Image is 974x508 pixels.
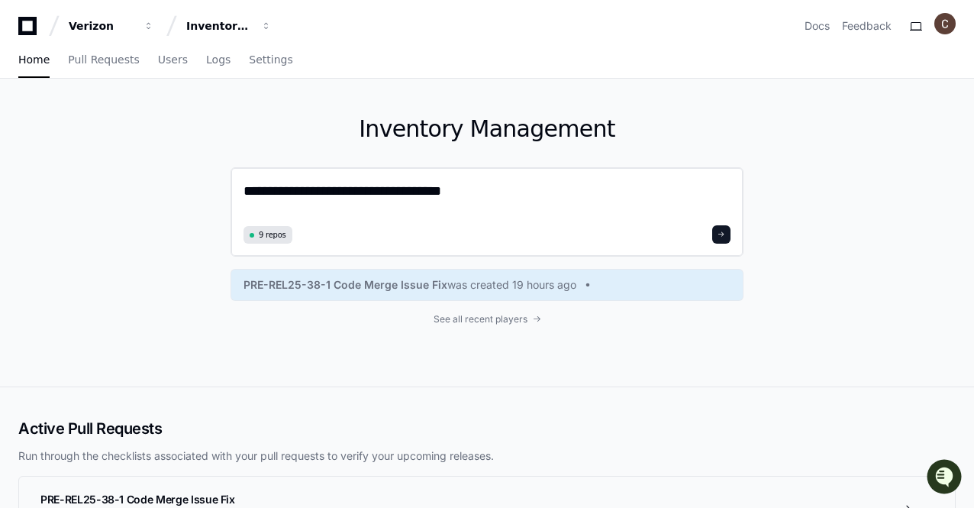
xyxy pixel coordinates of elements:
[805,18,830,34] a: Docs
[243,277,730,293] a: PRE-REL25-38-1 Code Merge Issue Fixwas created 19 hours ago
[40,493,235,506] span: PRE-REL25-38-1 Code Merge Issue Fix
[842,18,892,34] button: Feedback
[47,204,124,216] span: [PERSON_NAME]
[18,418,956,439] h2: Active Pull Requests
[180,12,278,40] button: Inventory Management
[186,18,252,34] div: Inventory Management
[152,238,185,250] span: Pylon
[206,43,231,78] a: Logs
[18,43,50,78] a: Home
[135,204,166,216] span: [DATE]
[127,204,132,216] span: •
[231,313,743,325] a: See all recent players
[249,55,292,64] span: Settings
[259,229,286,241] span: 9 repos
[52,113,250,128] div: Start new chat
[447,277,576,293] span: was created 19 hours ago
[434,313,527,325] span: See all recent players
[158,43,188,78] a: Users
[925,458,966,499] iframe: Open customer support
[52,128,193,141] div: We're available if you need us!
[934,13,956,34] img: ACg8ocL2OgZL-7g7VPdNOHNYJqQTRhCHM7hp1mK3cs0GxIN35amyLQ=s96-c
[15,166,102,178] div: Past conversations
[15,60,278,85] div: Welcome
[15,15,46,45] img: PlayerZero
[249,43,292,78] a: Settings
[15,189,40,214] img: Chakravarthi Ponnuru
[15,113,43,141] img: 1756235613930-3d25f9e4-fa56-45dd-b3ad-e072dfbd1548
[206,55,231,64] span: Logs
[243,277,447,293] span: PRE-REL25-38-1 Code Merge Issue Fix
[63,12,160,40] button: Verizon
[108,238,185,250] a: Powered byPylon
[231,115,743,143] h1: Inventory Management
[158,55,188,64] span: Users
[69,18,134,34] div: Verizon
[68,55,139,64] span: Pull Requests
[260,118,278,136] button: Start new chat
[68,43,139,78] a: Pull Requests
[18,55,50,64] span: Home
[18,448,956,464] p: Run through the checklists associated with your pull requests to verify your upcoming releases.
[237,163,278,181] button: See all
